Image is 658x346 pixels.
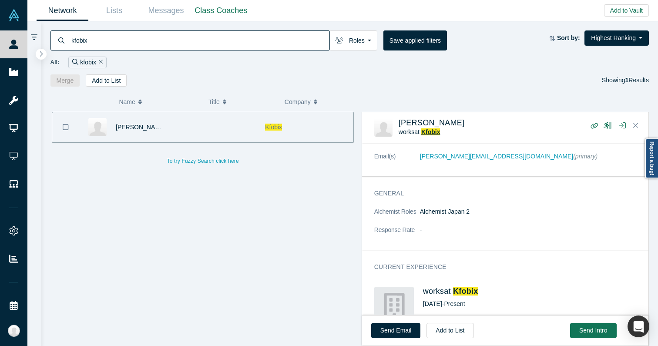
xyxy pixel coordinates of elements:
button: Send Intro [570,323,617,338]
img: Kfobix's Logo [374,287,414,326]
dt: Alchemist Roles [374,207,420,225]
button: Bookmark [52,112,79,142]
span: Results [625,77,649,84]
button: Close [629,119,642,133]
button: Title [208,93,275,111]
a: Network [37,0,88,21]
button: Highest Ranking [584,30,649,46]
span: Title [208,93,220,111]
h3: General [374,189,624,198]
dt: Email(s) [374,152,420,170]
a: [PERSON_NAME] [116,124,166,131]
div: [DATE] - Present [423,299,636,309]
h3: Current Experience [374,262,624,272]
a: Messages [140,0,192,21]
a: [PERSON_NAME] [399,118,465,127]
button: Name [119,93,199,111]
dd: Alchemist Japan 2 [420,207,636,216]
dd: - [420,225,636,235]
img: Alchemist Vault Logo [8,9,20,21]
span: works at [399,128,440,135]
button: Add to Vault [604,4,649,17]
button: Add to List [426,323,473,338]
h4: works at [423,287,636,296]
span: Kfobix [265,124,282,131]
a: Kfobix [421,128,440,135]
strong: Sort by: [557,34,580,41]
button: Remove Filter [96,57,103,67]
button: Roles [329,30,377,50]
div: kfobix [68,57,106,68]
button: Company [285,93,352,111]
span: (primary) [573,153,598,160]
span: All: [50,58,60,67]
a: [PERSON_NAME][EMAIL_ADDRESS][DOMAIN_NAME] [420,153,573,160]
strong: 1 [625,77,629,84]
span: Name [119,93,135,111]
div: Showing [602,74,649,87]
button: Save applied filters [383,30,447,50]
button: Add to List [86,74,127,87]
input: Search by name, title, company, summary, expertise, investment criteria or topics of focus [70,30,329,50]
dt: Response Rate [374,225,420,244]
a: Class Coaches [192,0,250,21]
a: Report a bug! [645,138,658,178]
img: Katinka Harsányi's Account [8,325,20,337]
a: Lists [88,0,140,21]
span: Company [285,93,311,111]
img: Mustafa İSEN's Profile Image [88,118,107,136]
a: Send Email [371,323,421,338]
button: To try Fuzzy Search click here [161,155,245,167]
img: Mustafa İSEN's Profile Image [374,118,393,137]
button: Merge [50,74,80,87]
a: Kfobix [453,287,478,296]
